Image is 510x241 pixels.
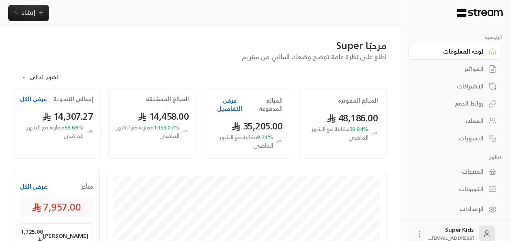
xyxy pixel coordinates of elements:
[20,123,84,140] span: 68.69 %
[219,132,273,151] span: مقارنة مع الشهر الماضي
[13,39,387,52] div: مرحبًا Super
[408,181,502,197] a: الكوبونات
[408,44,502,60] a: لوحة المعلومات
[408,61,502,77] a: الفواتير
[456,9,504,17] img: Logo
[408,154,502,161] p: كتالوج
[231,118,283,134] span: 35,205.00
[408,130,502,146] a: التسويات
[81,183,93,191] span: متأخر
[418,65,484,73] div: الفواتير
[327,110,378,126] span: 48,186.00
[418,47,484,56] div: لوحة المعلومات
[408,113,502,129] a: العملاء
[20,183,47,191] button: عرض الكل
[408,201,502,217] a: الإعدادات
[408,96,502,112] a: روابط الدفع
[138,108,189,125] span: 14,458.00
[53,95,93,103] h2: إجمالي التسوية
[418,168,484,176] div: المنتجات
[408,164,502,180] a: المنتجات
[22,7,35,17] span: إنشاء
[32,200,81,213] span: 7,957.00
[418,205,484,213] div: الإعدادات
[408,78,502,94] a: الاشتراكات
[418,134,484,142] div: التسويات
[418,99,484,108] div: روابط الدفع
[20,95,47,103] button: عرض الكل
[115,123,179,140] span: 1353.07 %
[418,185,484,193] div: الكوبونات
[212,97,247,113] button: عرض التفاصيل
[146,95,189,103] h2: المبالغ المستحقة
[42,108,94,125] span: 14,307.27
[116,122,179,141] span: مقارنة مع الشهر الماضي
[212,133,273,150] span: 9.21 %
[338,97,378,105] h2: المبالغ المفوترة
[27,122,84,141] span: مقارنة مع الشهر الماضي
[43,232,88,240] span: [PERSON_NAME]
[418,117,484,125] div: العملاء
[8,5,49,21] button: إنشاء
[408,34,502,41] p: الرئيسية
[17,67,78,88] div: الشهر الحالي
[242,51,387,62] span: اطلع على نظرة عامة توضح وضعك المالي من ستريم
[308,125,368,142] span: 38.84 %
[312,124,368,142] span: مقارنة مع الشهر الماضي
[247,97,283,113] h2: المبالغ المدفوعة
[418,82,484,90] div: الاشتراكات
